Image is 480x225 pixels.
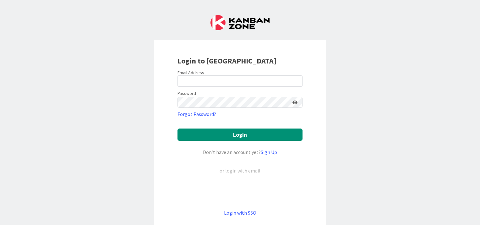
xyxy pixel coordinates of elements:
label: Password [177,90,196,97]
div: or login with email [218,167,262,174]
keeper-lock: Open Keeper Popup [292,77,299,85]
button: Login [177,129,303,141]
a: Sign Up [261,149,277,155]
label: Email Address [177,70,204,75]
img: Kanban Zone [210,15,270,30]
iframe: Sign in with Google Button [174,185,306,199]
a: Login with SSO [224,210,256,216]
a: Forgot Password? [177,110,216,118]
div: Don’t have an account yet? [177,148,303,156]
b: Login to [GEOGRAPHIC_DATA] [177,56,276,66]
